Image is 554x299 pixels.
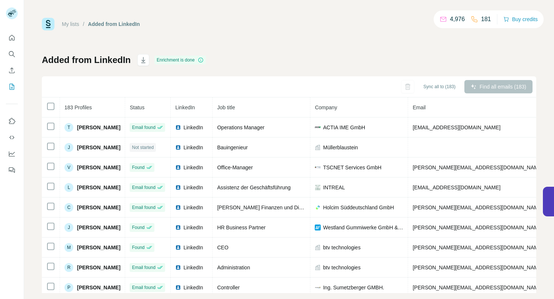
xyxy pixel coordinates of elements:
[175,285,181,290] img: LinkedIn logo
[175,165,181,170] img: LinkedIn logo
[175,225,181,230] img: LinkedIn logo
[77,284,120,291] span: [PERSON_NAME]
[6,163,18,177] button: Feedback
[423,83,455,90] span: Sync all to (183)
[6,47,18,61] button: Search
[175,124,181,130] img: LinkedIn logo
[217,165,253,170] span: Office-Manager
[183,204,203,211] span: LinkedIn
[64,123,73,132] div: T
[175,104,195,110] span: LinkedIn
[323,284,384,291] span: Ing. Sumetzberger GMBH.
[183,264,203,271] span: LinkedIn
[217,104,235,110] span: Job title
[183,244,203,251] span: LinkedIn
[6,64,18,77] button: Enrich CSV
[413,285,543,290] span: [PERSON_NAME][EMAIL_ADDRESS][DOMAIN_NAME]
[413,185,500,190] span: [EMAIL_ADDRESS][DOMAIN_NAME]
[132,124,155,131] span: Email found
[132,164,144,171] span: Found
[154,56,206,64] div: Enrichment is done
[132,144,154,151] span: Not started
[77,124,120,131] span: [PERSON_NAME]
[323,164,381,171] span: TSCNET Services GmbH
[175,265,181,270] img: LinkedIn logo
[175,144,181,150] img: LinkedIn logo
[64,163,73,172] div: V
[132,224,144,231] span: Found
[323,144,358,151] span: Müllerblaustein
[217,205,311,210] span: [PERSON_NAME] Finanzen und Dienste
[503,14,538,24] button: Buy credits
[413,165,543,170] span: [PERSON_NAME][EMAIL_ADDRESS][DOMAIN_NAME]
[217,265,250,270] span: Administration
[315,225,321,230] img: company-logo
[77,264,120,271] span: [PERSON_NAME]
[64,143,73,152] div: J
[217,144,248,150] span: Bauingenieur
[315,285,321,290] img: company-logo
[323,204,394,211] span: Holcim Süddeutschland GmbH
[175,245,181,250] img: LinkedIn logo
[323,124,365,131] span: ACTIA IME GmbH
[323,264,360,271] span: btv technologies
[323,184,345,191] span: INTREAL
[6,131,18,144] button: Use Surfe API
[217,225,266,230] span: HR Business Partner
[418,81,461,92] button: Sync all to (183)
[83,20,84,28] li: /
[64,243,73,252] div: M
[6,80,18,93] button: My lists
[130,104,144,110] span: Status
[315,185,321,190] img: company-logo
[413,225,543,230] span: [PERSON_NAME][EMAIL_ADDRESS][DOMAIN_NAME]
[217,245,228,250] span: CEO
[77,144,120,151] span: [PERSON_NAME]
[6,31,18,44] button: Quick start
[217,124,264,130] span: Operations Manager
[315,124,321,130] img: company-logo
[450,15,465,24] p: 4,976
[6,147,18,160] button: Dashboard
[413,245,543,250] span: [PERSON_NAME][EMAIL_ADDRESS][DOMAIN_NAME]
[62,21,79,27] a: My lists
[64,263,73,272] div: R
[175,185,181,190] img: LinkedIn logo
[132,244,144,251] span: Found
[77,164,120,171] span: [PERSON_NAME]
[413,124,500,130] span: [EMAIL_ADDRESS][DOMAIN_NAME]
[413,104,425,110] span: Email
[77,244,120,251] span: [PERSON_NAME]
[315,205,321,210] img: company-logo
[132,264,155,271] span: Email found
[64,104,92,110] span: 183 Profiles
[315,104,337,110] span: Company
[315,165,321,170] img: company-logo
[64,283,73,292] div: P
[64,203,73,212] div: C
[77,224,120,231] span: [PERSON_NAME]
[88,20,140,28] div: Added from LinkedIn
[183,144,203,151] span: LinkedIn
[64,183,73,192] div: L
[413,205,543,210] span: [PERSON_NAME][EMAIL_ADDRESS][DOMAIN_NAME]
[132,184,155,191] span: Email found
[132,204,155,211] span: Email found
[183,164,203,171] span: LinkedIn
[183,124,203,131] span: LinkedIn
[413,265,543,270] span: [PERSON_NAME][EMAIL_ADDRESS][DOMAIN_NAME]
[323,244,360,251] span: btv technologies
[42,18,54,30] img: Surfe Logo
[183,184,203,191] span: LinkedIn
[323,224,403,231] span: Westland Gummiwerke GmbH & Co. KG
[175,205,181,210] img: LinkedIn logo
[217,285,240,290] span: Controller
[77,184,120,191] span: [PERSON_NAME]
[217,185,290,190] span: Assistenz der Geschäftsführung
[42,54,131,66] h1: Added from LinkedIn
[183,284,203,291] span: LinkedIn
[132,284,155,291] span: Email found
[183,224,203,231] span: LinkedIn
[64,223,73,232] div: J
[6,114,18,128] button: Use Surfe on LinkedIn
